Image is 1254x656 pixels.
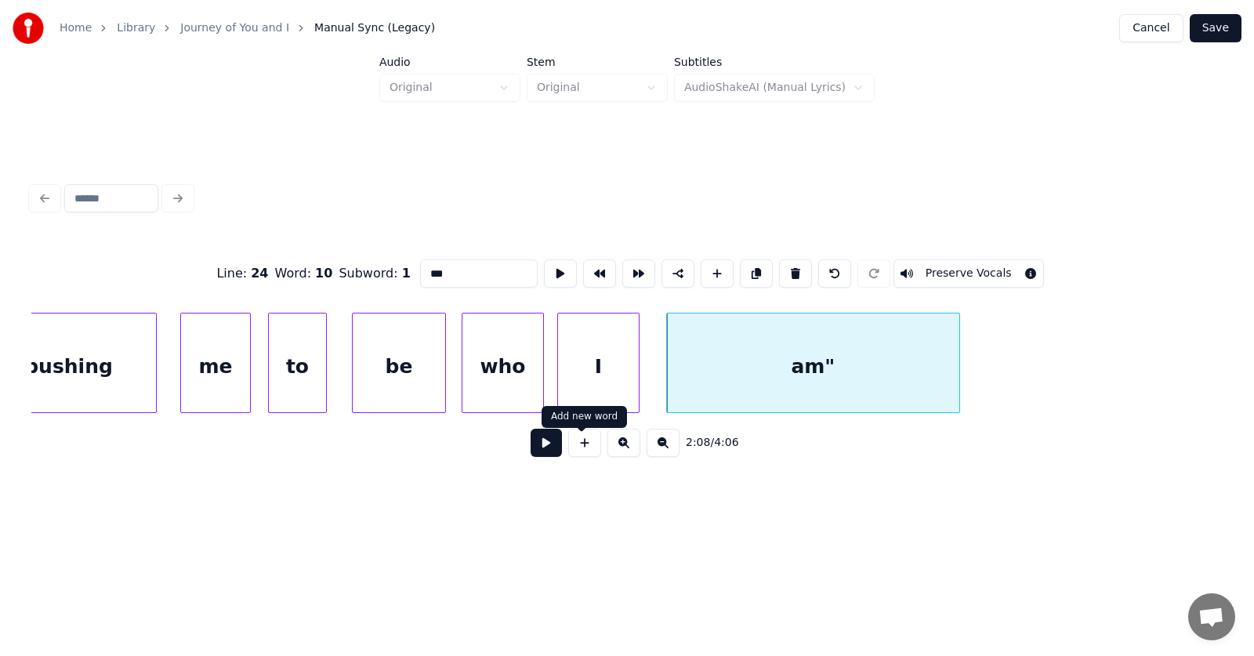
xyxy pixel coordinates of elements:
[1188,593,1235,640] div: Open chat
[674,56,875,67] label: Subtitles
[315,266,332,281] span: 10
[893,259,1044,288] button: Toggle
[275,264,333,283] div: Word :
[117,20,155,36] a: Library
[60,20,435,36] nav: breadcrumb
[714,435,738,451] span: 4:06
[60,20,92,36] a: Home
[686,435,723,451] div: /
[1119,14,1183,42] button: Cancel
[216,264,268,283] div: Line :
[180,20,289,36] a: Journey of You and I
[1190,14,1241,42] button: Save
[251,266,268,281] span: 24
[314,20,435,36] span: Manual Sync (Legacy)
[13,13,44,44] img: youka
[379,56,520,67] label: Audio
[402,266,411,281] span: 1
[551,411,618,423] div: Add new word
[339,264,410,283] div: Subword :
[686,435,710,451] span: 2:08
[527,56,668,67] label: Stem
